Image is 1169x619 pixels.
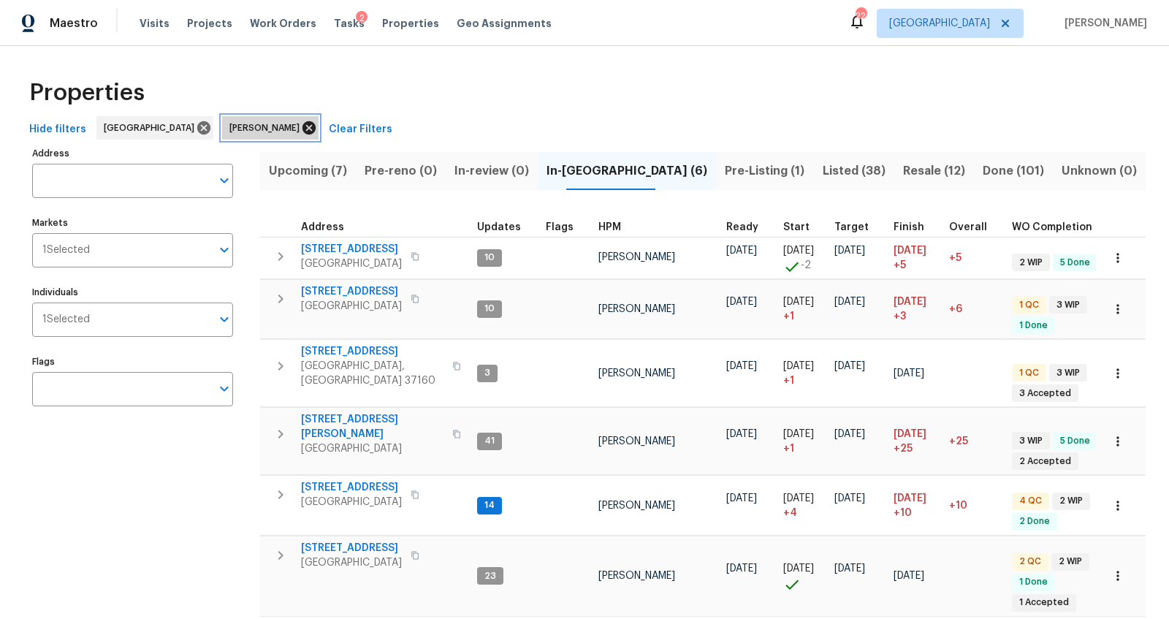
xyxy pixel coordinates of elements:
[1013,555,1047,568] span: 2 QC
[214,240,235,260] button: Open
[479,499,500,512] span: 14
[301,359,443,388] span: [GEOGRAPHIC_DATA], [GEOGRAPHIC_DATA] 37160
[726,361,757,371] span: [DATE]
[834,361,865,371] span: [DATE]
[894,222,924,232] span: Finish
[888,237,943,278] td: Scheduled to finish 5 day(s) late
[301,284,402,299] span: [STREET_ADDRESS]
[301,441,443,456] span: [GEOGRAPHIC_DATA]
[834,222,869,232] span: Target
[334,18,365,29] span: Tasks
[823,161,886,181] span: Listed (38)
[598,368,675,379] span: [PERSON_NAME]
[32,357,233,366] label: Flags
[479,435,500,447] span: 41
[187,16,232,31] span: Projects
[1013,435,1048,447] span: 3 WIP
[834,222,882,232] div: Target renovation project end date
[42,244,90,257] span: 1 Selected
[301,257,402,271] span: [GEOGRAPHIC_DATA]
[301,299,402,314] span: [GEOGRAPHIC_DATA]
[32,219,233,227] label: Markets
[1013,455,1077,468] span: 2 Accepted
[783,297,814,307] span: [DATE]
[479,251,500,264] span: 10
[894,297,926,307] span: [DATE]
[949,304,962,314] span: +6
[598,222,621,232] span: HPM
[29,86,145,100] span: Properties
[888,279,943,339] td: Scheduled to finish 3 day(s) late
[949,436,968,447] span: +25
[32,149,233,158] label: Address
[1051,367,1086,379] span: 3 WIP
[777,408,829,475] td: Project started 1 days late
[783,429,814,439] span: [DATE]
[894,309,906,324] span: +3
[598,252,675,262] span: [PERSON_NAME]
[547,161,707,181] span: In-[GEOGRAPHIC_DATA] (6)
[477,222,521,232] span: Updates
[23,116,92,143] button: Hide filters
[546,222,574,232] span: Flags
[949,222,1000,232] div: Days past target finish date
[726,222,758,232] span: Ready
[834,429,865,439] span: [DATE]
[783,373,794,388] span: + 1
[301,480,402,495] span: [STREET_ADDRESS]
[356,11,368,26] div: 2
[783,309,794,324] span: + 1
[1059,16,1147,31] span: [PERSON_NAME]
[1013,515,1056,528] span: 2 Done
[777,476,829,536] td: Project started 4 days late
[140,16,170,31] span: Visits
[888,408,943,475] td: Scheduled to finish 25 day(s) late
[1013,387,1077,400] span: 3 Accepted
[50,16,98,31] span: Maestro
[983,161,1044,181] span: Done (101)
[783,361,814,371] span: [DATE]
[1054,495,1089,507] span: 2 WIP
[479,303,500,315] span: 10
[726,297,757,307] span: [DATE]
[301,412,443,441] span: [STREET_ADDRESS][PERSON_NAME]
[214,309,235,330] button: Open
[783,246,814,256] span: [DATE]
[598,304,675,314] span: [PERSON_NAME]
[894,571,924,581] span: [DATE]
[726,493,757,504] span: [DATE]
[777,279,829,339] td: Project started 1 days late
[894,429,926,439] span: [DATE]
[1053,555,1088,568] span: 2 WIP
[834,297,865,307] span: [DATE]
[943,476,1006,536] td: 10 day(s) past target finish date
[1013,367,1045,379] span: 1 QC
[783,493,814,504] span: [DATE]
[726,246,757,256] span: [DATE]
[943,237,1006,278] td: 5 day(s) past target finish date
[783,563,814,574] span: [DATE]
[725,161,804,181] span: Pre-Listing (1)
[949,253,962,263] span: +5
[894,368,924,379] span: [DATE]
[301,555,402,570] span: [GEOGRAPHIC_DATA]
[903,161,965,181] span: Resale (12)
[1054,257,1096,269] span: 5 Done
[329,121,392,139] span: Clear Filters
[783,506,797,520] span: + 4
[598,501,675,511] span: [PERSON_NAME]
[1013,257,1048,269] span: 2 WIP
[365,161,437,181] span: Pre-reno (0)
[301,242,402,257] span: [STREET_ADDRESS]
[726,429,757,439] span: [DATE]
[783,222,810,232] span: Start
[1062,161,1137,181] span: Unknown (0)
[301,344,443,359] span: [STREET_ADDRESS]
[834,563,865,574] span: [DATE]
[457,16,552,31] span: Geo Assignments
[894,441,913,456] span: +25
[1013,319,1054,332] span: 1 Done
[250,16,316,31] span: Work Orders
[214,379,235,399] button: Open
[42,314,90,326] span: 1 Selected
